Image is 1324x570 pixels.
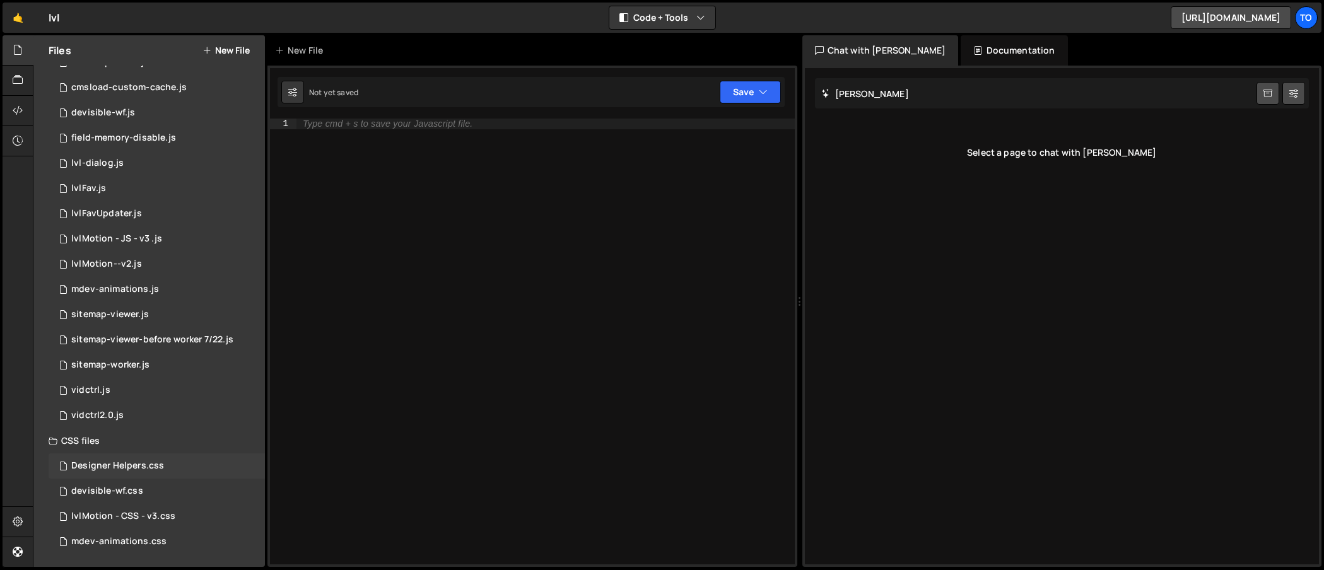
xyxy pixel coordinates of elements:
[71,511,175,522] div: lvlMotion - CSS - v3.css
[71,309,149,320] div: sitemap-viewer.js
[71,183,106,194] div: lvlFav.js
[49,504,265,529] div: 3315/30893.css
[71,536,167,547] div: mdev-animations.css
[49,151,265,176] div: 3315/28595.js
[49,226,265,252] div: 3315/30892.js
[49,201,265,226] div: 3315/31060.js
[49,10,59,25] div: lvl
[3,3,33,33] a: 🤙
[71,460,164,472] div: Designer Helpers.css
[71,132,176,144] div: field-memory-disable.js
[71,410,124,421] div: vidctrl2.0.js
[49,327,265,352] div: 3315/18153.js
[49,176,265,201] div: 3315/31431.js
[71,385,110,396] div: vidctrl.js
[71,334,233,346] div: sitemap-viewer-before worker 7/22.js
[49,378,265,403] div: 3315/7472.js
[49,252,265,277] div: 3315/19846.js
[1171,6,1291,29] a: [URL][DOMAIN_NAME]
[303,119,472,129] div: Type cmd + s to save your Javascript file.
[49,44,71,57] h2: Files
[1295,6,1318,29] a: To
[815,127,1309,178] div: Select a page to chat with [PERSON_NAME]
[71,82,187,93] div: cmsload-custom-cache.js
[71,233,162,245] div: lvlMotion - JS - v3 .js
[49,529,265,554] div: 3315/19434.css
[49,125,265,151] div: 3315/5908.js
[49,302,265,327] div: 3315/12173.js
[71,158,124,169] div: lvl-dialog.js
[49,352,265,378] div: 3315/18149.js
[49,453,265,479] div: 3315/30984.css
[33,428,265,453] div: CSS files
[720,81,781,103] button: Save
[821,88,909,100] h2: [PERSON_NAME]
[802,35,959,66] div: Chat with [PERSON_NAME]
[71,486,143,497] div: devisible-wf.css
[71,259,142,270] div: lvlMotion--v2.js
[71,107,135,119] div: devisible-wf.js
[202,45,250,55] button: New File
[309,87,358,98] div: Not yet saved
[270,119,296,129] div: 1
[49,403,265,428] div: 3315/8059.js
[71,284,159,295] div: mdev-animations.js
[71,208,142,219] div: lvlFavUpdater.js
[49,75,265,100] div: 3315/30356.js
[49,277,265,302] div: 3315/19435.js
[49,100,265,125] div: 3315/5667.js
[49,479,265,504] div: 3315/5668.css
[275,44,328,57] div: New File
[961,35,1067,66] div: Documentation
[71,359,149,371] div: sitemap-worker.js
[609,6,715,29] button: Code + Tools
